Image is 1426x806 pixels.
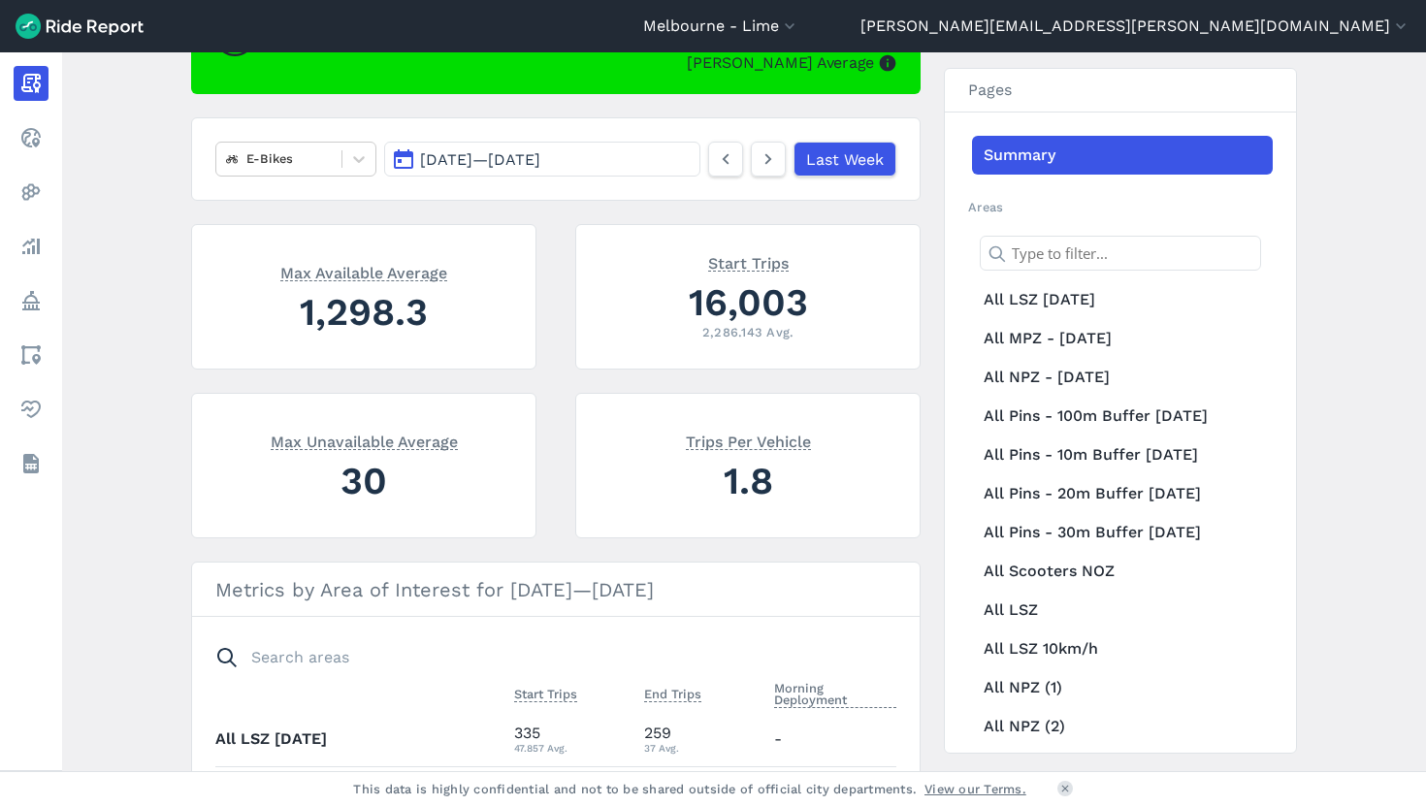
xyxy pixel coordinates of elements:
[972,629,1273,668] a: All LSZ 10km/h
[774,677,896,708] span: Morning Deployment
[14,283,49,318] a: Policy
[945,69,1296,113] h3: Pages
[192,563,920,617] h3: Metrics by Area of Interest for [DATE]—[DATE]
[514,683,577,706] button: Start Trips
[215,285,512,339] div: 1,298.3
[972,319,1273,358] a: All MPZ - [DATE]
[420,150,540,169] span: [DATE] — [DATE]
[643,15,799,38] button: Melbourne - Lime
[644,683,701,706] button: End Trips
[972,513,1273,552] a: All Pins - 30m Buffer [DATE]
[215,454,512,507] div: 30
[972,358,1273,397] a: All NPZ - [DATE]
[972,280,1273,319] a: All LSZ [DATE]
[860,15,1410,38] button: [PERSON_NAME][EMAIL_ADDRESS][PERSON_NAME][DOMAIN_NAME]
[972,136,1273,175] a: Summary
[271,431,458,450] span: Max Unavailable Average
[794,142,896,177] a: Last Week
[708,252,789,272] span: Start Trips
[514,722,629,757] div: 335
[204,640,885,675] input: Search areas
[972,668,1273,707] a: All NPZ (1)
[972,591,1273,629] a: All LSZ
[644,722,759,757] div: 259
[384,142,700,177] button: [DATE]—[DATE]
[514,739,629,757] div: 47.857 Avg.
[14,446,49,481] a: Datasets
[686,431,811,450] span: Trips Per Vehicle
[980,236,1261,271] input: Type to filter...
[924,780,1026,798] a: View our Terms.
[774,677,896,712] button: Morning Deployment
[14,66,49,101] a: Report
[644,683,701,702] span: End Trips
[644,739,759,757] div: 37 Avg.
[972,474,1273,513] a: All Pins - 20m Buffer [DATE]
[972,397,1273,435] a: All Pins - 100m Buffer [DATE]
[14,338,49,372] a: Areas
[600,275,896,329] div: 16,003
[215,713,506,766] th: All LSZ [DATE]
[16,14,144,39] img: Ride Report
[968,198,1273,216] h2: Areas
[600,454,896,507] div: 1.8
[972,746,1273,785] a: All MPZ
[14,229,49,264] a: Analyze
[600,323,896,341] div: 2,286.143 Avg.
[687,51,897,75] div: [PERSON_NAME] Average
[514,683,577,702] span: Start Trips
[766,713,896,766] td: -
[14,392,49,427] a: Health
[14,175,49,210] a: Heatmaps
[972,435,1273,474] a: All Pins - 10m Buffer [DATE]
[972,707,1273,746] a: All NPZ (2)
[280,262,447,281] span: Max Available Average
[14,120,49,155] a: Realtime
[972,552,1273,591] a: All Scooters NOZ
